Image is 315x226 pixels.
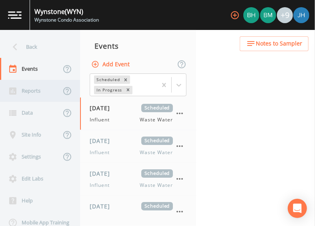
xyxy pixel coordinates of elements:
div: Remove Scheduled [121,75,130,84]
a: [DATE]ScheduledInfluentWaste Water [80,163,196,196]
span: Notes to Sampler [256,39,302,49]
span: Scheduled [141,104,173,112]
span: Influent [90,182,114,189]
img: logo [8,11,22,19]
span: Scheduled [141,169,173,178]
div: Wynstone (WYN) [34,7,99,16]
div: +9 [277,7,293,23]
span: Scheduled [141,137,173,145]
img: c6f973f345d393da4c168fb0eb4ce6b0 [260,7,276,23]
div: Bert hewitt [243,7,260,23]
div: Remove In Progress [124,86,132,94]
span: [DATE] [90,202,116,210]
span: Influent [90,116,114,123]
span: Scheduled [141,202,173,210]
div: Wynstone Condo Association [34,16,99,24]
a: [DATE]ScheduledInfluentWaste Water [80,130,196,163]
span: Waste Water [140,182,173,189]
a: [DATE]ScheduledInfluentWaste Water [80,97,196,130]
span: Waste Water [140,116,173,123]
div: Scheduled [94,75,121,84]
span: [DATE] [90,169,116,178]
span: Waste Water [140,149,173,156]
div: Events [80,36,196,56]
img: 84dca5caa6e2e8dac459fb12ff18e533 [293,7,309,23]
div: In Progress [94,86,124,94]
img: c62b08bfff9cfec2b7df4e6d8aaf6fcd [243,7,259,23]
span: [DATE] [90,137,116,145]
div: Brendan Montie [260,7,277,23]
button: Add Event [90,57,133,72]
button: Notes to Sampler [240,36,309,51]
span: [DATE] [90,104,116,112]
div: Open Intercom Messenger [288,199,307,218]
span: Influent [90,149,114,156]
